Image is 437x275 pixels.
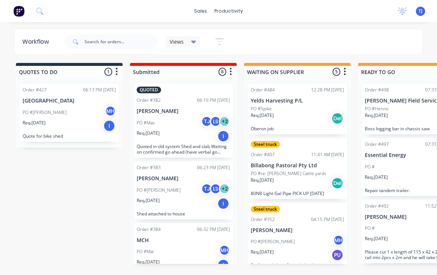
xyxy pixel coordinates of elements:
[365,112,388,119] p: Req. [DATE]
[365,141,389,148] div: Order #497
[365,105,388,112] p: PO #Henno
[418,8,423,14] span: TJ
[365,203,389,209] div: Order #492
[137,164,161,171] div: Order #383
[137,237,230,244] p: MCH
[190,6,211,17] div: sales
[251,141,280,148] div: Steel truck
[137,197,160,204] p: Req. [DATE]
[251,151,275,158] div: Order #407
[251,206,280,212] div: Steel truck
[311,151,344,158] div: 11:41 AM [DATE]
[219,245,230,256] div: MH
[137,175,230,182] p: [PERSON_NAME]
[137,144,230,155] p: Quoted in old system Shed and slab Waiting on confirmed go ahead (have verbal go ahead from [PERS...
[311,216,344,223] div: 04:15 PM [DATE]
[210,116,221,127] div: LS
[219,183,230,194] div: + 2
[13,6,24,17] img: Factory
[251,249,274,255] p: Req. [DATE]
[84,34,158,49] input: Search for orders...
[103,120,115,132] div: I
[251,126,344,131] p: Oberon job
[137,259,160,265] p: Req. [DATE]
[137,120,155,126] p: PO #Max
[251,105,272,112] p: PO #Spike
[23,87,47,93] div: Order #427
[137,130,160,137] p: Req. [DATE]
[23,120,46,126] p: Req. [DATE]
[251,227,344,234] p: [PERSON_NAME]
[331,249,343,261] div: PU
[134,84,233,158] div: QUOTEDOrder #38206:10 PM [DATE][PERSON_NAME]PO #MaxTJLS+2Req.[DATE]IQuoted in old system Shed and...
[217,259,229,271] div: I
[22,37,53,46] div: Workflow
[251,162,344,169] p: Billabong Pastoral Pty Ltd
[219,116,230,127] div: + 2
[333,235,344,246] div: MH
[201,116,212,127] div: TJ
[251,170,326,177] p: PO #re: [PERSON_NAME] Cattle yards
[23,98,116,104] p: [GEOGRAPHIC_DATA]
[217,130,229,142] div: I
[137,97,161,104] div: Order #382
[137,248,154,255] p: PO #Mal
[251,177,274,184] p: Req. [DATE]
[83,87,116,93] div: 06:13 PM [DATE]
[251,87,275,93] div: Order #484
[251,112,274,119] p: Req. [DATE]
[248,84,347,134] div: Order #48412:28 PM [DATE]Yelds Harvesting P/LPO #SpikeReq.[DATE]DelOberon job
[197,97,230,104] div: 06:10 PM [DATE]
[23,133,116,139] p: Quote for bike shed
[365,164,375,170] p: PO #
[170,38,184,46] span: Views
[251,238,295,245] p: PO #[PERSON_NAME]
[137,211,230,217] p: Shed attached to house
[197,226,230,233] div: 06:32 PM [DATE]
[365,87,389,93] div: Order #498
[23,109,67,116] p: PO #[PERSON_NAME]
[197,164,230,171] div: 06:23 PM [DATE]
[201,183,212,194] div: TJ
[251,262,344,274] p: Perforated sheet 2 weeks lead time minimum
[251,216,275,223] div: Order #352
[105,105,116,117] div: MH
[137,87,161,93] div: QUOTED
[137,226,161,233] div: Order #384
[217,198,229,209] div: I
[211,6,247,17] div: productivity
[248,138,347,199] div: Steel truckOrder #40711:41 AM [DATE]Billabong Pastoral Pty LtdPO #re: [PERSON_NAME] Cattle yardsR...
[331,113,343,124] div: Del
[365,174,388,181] p: Req. [DATE]
[137,108,230,114] p: [PERSON_NAME]
[20,84,119,142] div: Order #42706:13 PM [DATE][GEOGRAPHIC_DATA]PO #[PERSON_NAME]MHReq.[DATE]IQuote for bike shed
[251,98,344,104] p: Yelds Harvesting P/L
[137,187,181,194] p: PO #[PERSON_NAME]
[134,161,233,219] div: Order #38306:23 PM [DATE][PERSON_NAME]PO #[PERSON_NAME]TJLS+2Req.[DATE]IShed attached to house
[311,87,344,93] div: 12:28 PM [DATE]
[365,235,388,242] p: Req. [DATE]
[210,183,221,194] div: LS
[251,191,344,196] p: 80NB Light Gal Pipe PICK UP [DATE]
[331,177,343,189] div: Del
[365,225,375,232] p: PO #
